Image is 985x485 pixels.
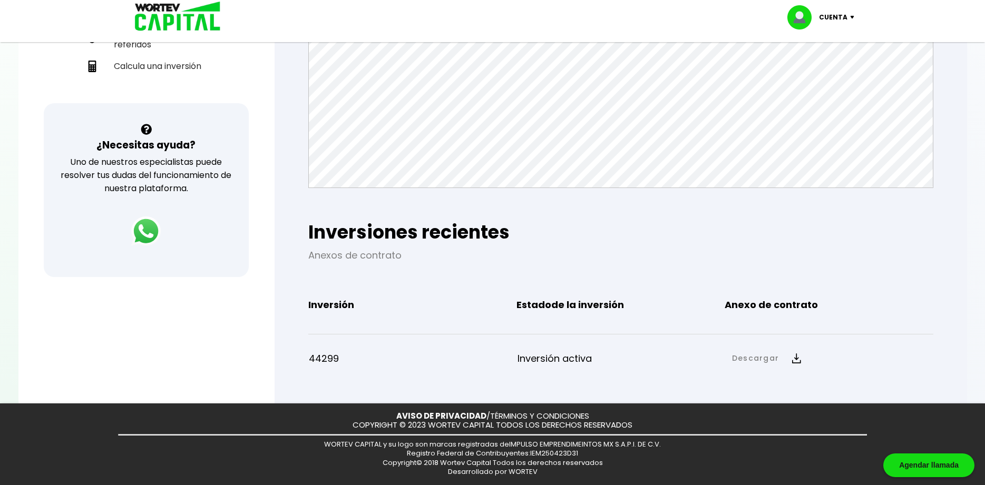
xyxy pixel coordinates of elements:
[308,249,402,262] a: Anexos de contrato
[308,222,933,243] h2: Inversiones recientes
[82,55,210,77] a: Calcula una inversión
[551,298,624,311] b: de la inversión
[353,421,632,430] p: COPYRIGHT © 2023 WORTEV CAPITAL TODOS LOS DERECHOS RESERVADOS
[309,351,517,367] p: 44299
[518,351,726,367] p: Inversión activa
[57,155,235,195] p: Uno de nuestros especialistas puede resolver tus dudas del funcionamiento de nuestra plataforma.
[407,448,578,458] span: Registro Federal de Contribuyentes: IEM250423D31
[448,467,538,477] span: Desarrollado por WORTEV
[725,297,818,313] b: Anexo de contrato
[490,410,589,421] a: TÉRMINOS Y CONDICIONES
[324,439,661,449] span: WORTEV CAPITAL y su logo son marcas registradas de IMPULSO EMPRENDIMEINTOS MX S.A.P.I. DE C.V.
[383,458,603,468] span: Copyright© 2018 Wortev Capital Todos los derechos reservados
[819,9,847,25] p: Cuenta
[96,137,196,153] h3: ¿Necesitas ayuda?
[726,347,807,370] button: Descargar
[787,5,819,29] img: profile-image
[516,297,624,313] b: Estado
[732,353,779,364] a: Descargar
[308,297,354,313] b: Inversión
[396,410,486,421] a: AVISO DE PRIVACIDAD
[86,61,98,72] img: calculadora-icon.17d418c4.svg
[131,216,161,246] img: logos_whatsapp-icon.242b2217.svg
[792,353,801,363] img: descarga
[396,412,589,421] p: /
[847,16,862,19] img: icon-down
[883,453,974,477] div: Agendar llamada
